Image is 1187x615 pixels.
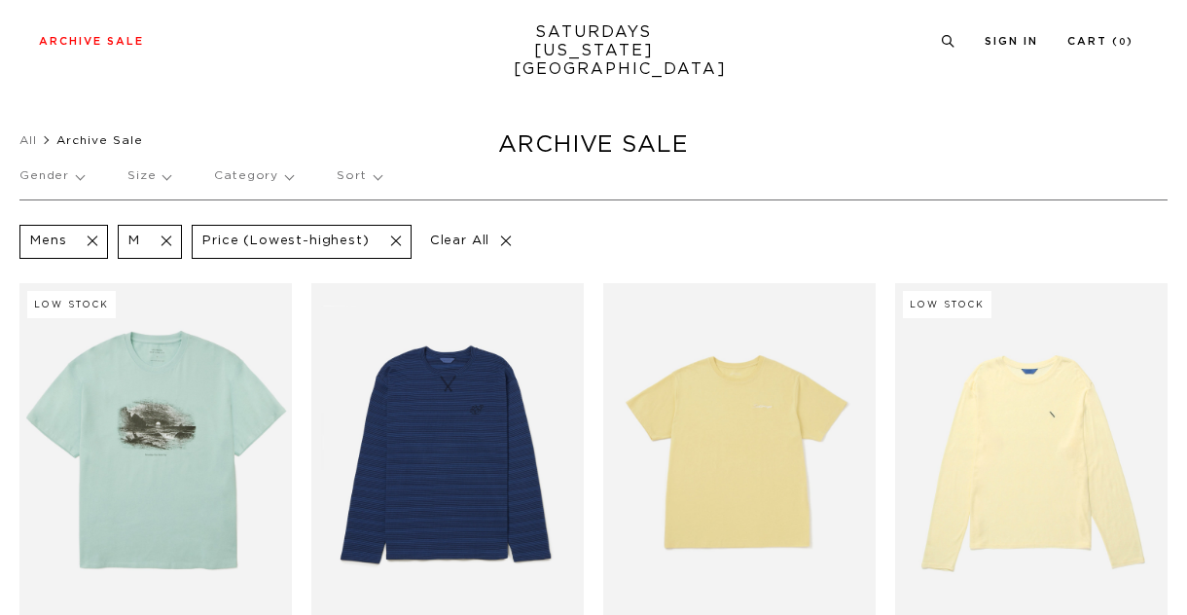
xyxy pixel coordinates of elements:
[514,23,674,79] a: SATURDAYS[US_STATE][GEOGRAPHIC_DATA]
[39,36,144,47] a: Archive Sale
[30,234,66,250] p: Mens
[19,134,37,146] a: All
[127,154,170,199] p: Size
[56,134,143,146] span: Archive Sale
[985,36,1038,47] a: Sign In
[202,234,369,250] p: Price (Lowest-highest)
[337,154,380,199] p: Sort
[19,154,84,199] p: Gender
[1119,38,1127,47] small: 0
[903,291,991,318] div: Low Stock
[1067,36,1133,47] a: Cart (0)
[27,291,116,318] div: Low Stock
[421,225,522,259] p: Clear All
[128,234,140,250] p: M
[214,154,293,199] p: Category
